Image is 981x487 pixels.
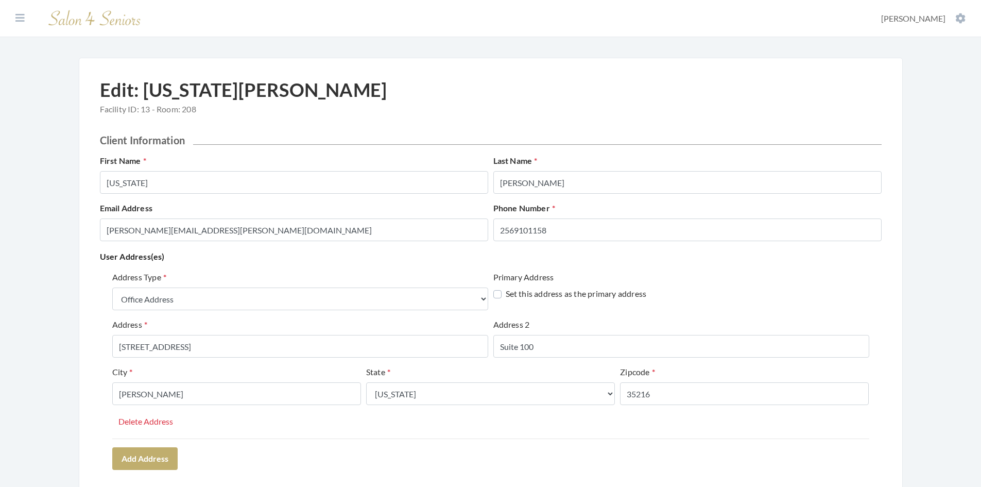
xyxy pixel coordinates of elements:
[112,447,178,470] button: Add Address
[100,79,387,122] h1: Edit: [US_STATE][PERSON_NAME]
[100,219,488,241] input: Enter Email Address
[100,202,153,214] label: Email Address
[493,202,556,214] label: Phone Number
[493,219,882,241] input: Enter Phone Number
[112,271,167,283] label: Address Type
[100,103,387,115] span: Facility ID: 13 - Room: 208
[112,335,488,358] input: Address
[366,366,390,378] label: State
[620,366,655,378] label: Zipcode
[620,382,869,405] input: Zipcode
[881,13,945,23] span: [PERSON_NAME]
[878,13,969,24] button: [PERSON_NAME]
[112,366,133,378] label: City
[493,335,869,358] input: Address 2
[112,382,361,405] input: City
[493,171,882,194] input: Enter Last Name
[100,134,882,146] h2: Client Information
[493,318,530,331] label: Address 2
[100,155,146,167] label: First Name
[493,288,647,300] label: Set this address as the primary address
[112,318,148,331] label: Address
[43,6,146,30] img: Salon 4 Seniors
[112,413,179,430] button: Delete Address
[100,171,488,194] input: Enter First Name
[493,155,538,167] label: Last Name
[493,271,554,283] label: Primary Address
[100,249,882,264] p: User Address(es)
